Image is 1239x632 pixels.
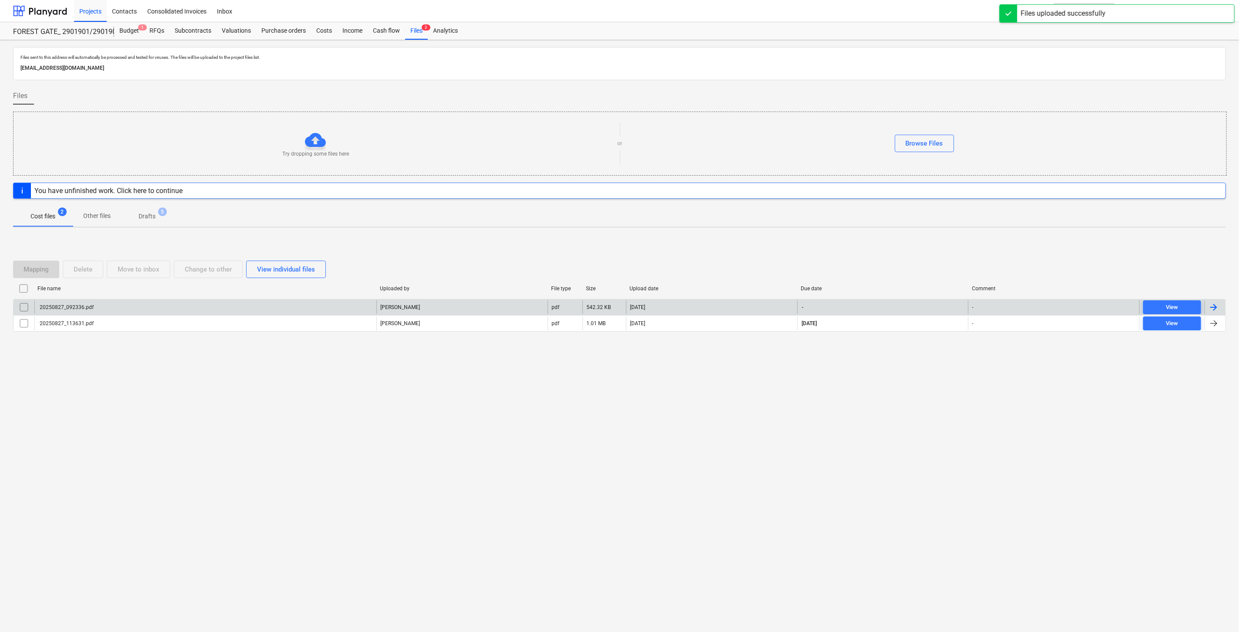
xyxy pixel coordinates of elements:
[972,285,1136,292] div: Comment
[13,27,104,37] div: FOREST GATE_ 2901901/2901902/2901903
[801,285,965,292] div: Due date
[58,207,67,216] span: 2
[618,140,623,147] p: or
[801,304,805,311] span: -
[1195,590,1239,632] iframe: Chat Widget
[380,304,420,311] p: [PERSON_NAME]
[20,64,1219,73] p: [EMAIL_ADDRESS][DOMAIN_NAME]
[380,320,420,327] p: [PERSON_NAME]
[1166,302,1178,313] div: View
[1143,300,1201,314] button: View
[138,24,147,31] span: 1
[20,54,1219,60] p: Files sent to this address will automatically be processed and tested for viruses. The files will...
[801,320,818,327] span: [DATE]
[13,112,1227,176] div: Try dropping some files hereorBrowse Files
[114,22,144,40] a: Budget1
[139,212,156,221] p: Drafts
[895,135,954,152] button: Browse Files
[552,304,559,310] div: pdf
[630,285,794,292] div: Upload date
[337,22,368,40] a: Income
[586,320,606,326] div: 1.01 MB
[1021,8,1106,19] div: Files uploaded successfully
[405,22,428,40] a: Files2
[38,304,94,310] div: 20250827_092336.pdf
[551,285,579,292] div: File type
[586,285,623,292] div: Size
[552,320,559,326] div: pdf
[282,150,349,158] p: Try dropping some files here
[114,22,144,40] div: Budget
[630,320,645,326] div: [DATE]
[368,22,405,40] a: Cash flow
[405,22,428,40] div: Files
[169,22,217,40] a: Subcontracts
[83,211,111,221] p: Other files
[38,320,94,326] div: 20250827_113631.pdf
[257,264,315,275] div: View individual files
[311,22,337,40] a: Costs
[428,22,463,40] a: Analytics
[34,187,183,195] div: You have unfinished work. Click here to continue
[1143,316,1201,330] button: View
[217,22,256,40] a: Valuations
[630,304,645,310] div: [DATE]
[30,212,55,221] p: Cost files
[906,138,943,149] div: Browse Files
[256,22,311,40] a: Purchase orders
[380,285,544,292] div: Uploaded by
[422,24,430,31] span: 2
[246,261,326,278] button: View individual files
[972,304,973,310] div: -
[158,207,167,216] span: 5
[144,22,169,40] a: RFQs
[1166,319,1178,329] div: View
[13,91,27,101] span: Files
[37,285,373,292] div: File name
[586,304,611,310] div: 542.32 KB
[972,320,973,326] div: -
